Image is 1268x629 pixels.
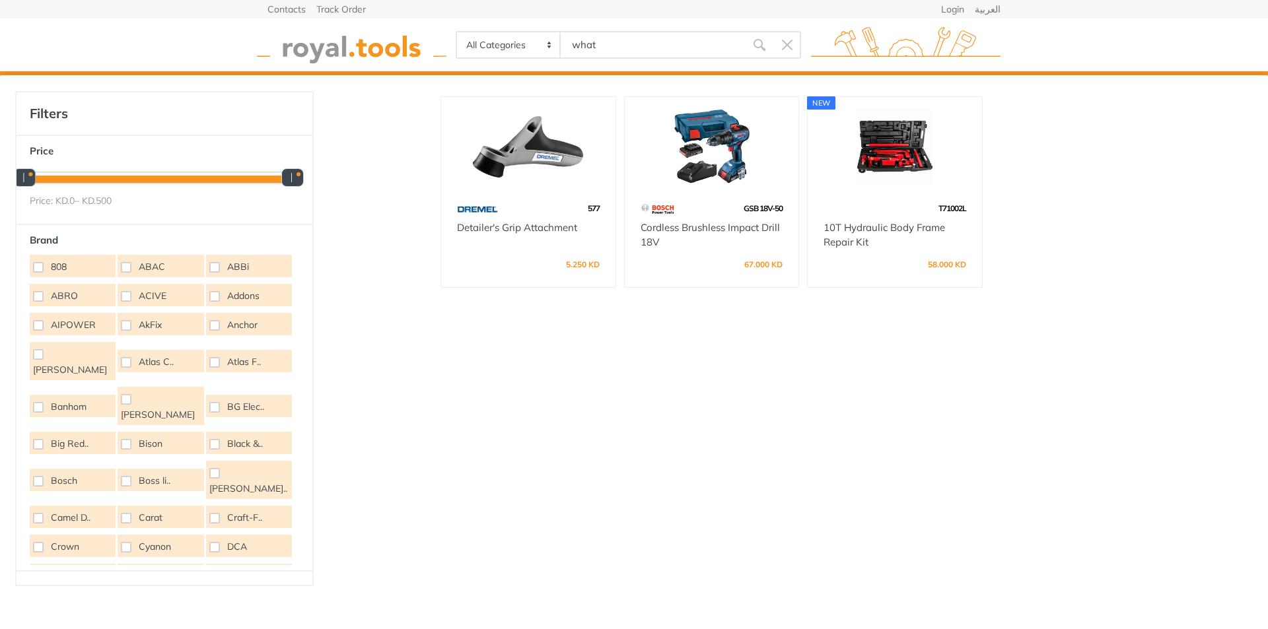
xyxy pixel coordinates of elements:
div: Price: KD. – KD. [30,194,299,208]
span: Crown [51,540,79,553]
span: 808 [51,260,67,273]
span: Camel D.. [51,511,90,524]
span: Cyanon [139,540,171,553]
span: Boss li.. [139,474,170,487]
img: Royal Tools - Cordless Brushless Impact Drill 18V [637,109,787,184]
a: Offers [743,71,802,107]
span: Addons [227,289,260,302]
img: royal.tools Logo [257,27,446,63]
img: Royal Tools - Detailer's Grip Attachment [453,109,604,184]
span: [PERSON_NAME] [121,408,195,421]
span: BG Elec.. [227,400,264,413]
span: T71002L [938,200,966,210]
span: AkFix [139,318,162,331]
span: 577 [588,203,600,213]
div: new [807,96,835,110]
a: Contacts [267,5,306,14]
span: GSB 18V-50 [744,203,783,213]
a: العربية [975,5,1001,14]
a: Our Specialize [645,71,743,107]
button: Brand [23,230,306,250]
span: Banhom [51,400,87,413]
img: 67.webp [457,197,498,220]
span: ABAC [139,260,165,273]
div: 67.000 KD [744,261,783,271]
a: Login [941,5,964,14]
span: ABRO [51,289,78,302]
span: 0 [69,195,75,207]
span: Craft-F.. [227,511,262,524]
span: [PERSON_NAME].. [209,482,287,495]
span: Carat [139,511,162,524]
span: ACIVE [139,289,166,302]
span: Bosch [51,474,77,487]
span: AIPOWER [51,318,96,331]
div: 58.000 KD [928,261,966,271]
a: Track Order [316,5,366,14]
img: royal.tools Logo [811,27,1001,63]
div: 5.250 KD [566,261,600,271]
span: Big Red.. [51,437,88,450]
a: 0 [935,71,969,107]
a: Contact Us [802,71,883,107]
span: Atlas F.. [227,355,261,368]
span: ABBi [227,260,249,273]
a: Home [448,71,503,107]
span: [PERSON_NAME] [33,363,107,376]
span: Black &.. [227,437,263,450]
span: Bison [139,437,162,450]
img: Royal Tools - 10T Hydraulic Body Frame Repair Kit [820,109,970,184]
span: Anchor [227,318,258,331]
a: 10T Hydraulic Body Frame Repair Kit [824,214,945,242]
h4: Filters [30,106,299,121]
a: Detailer's Grip Attachment [457,221,577,234]
input: Site search [561,31,746,59]
span: Atlas C.. [139,355,174,368]
a: Cordless Brushless Impact Drill 18V [641,221,780,249]
a: Categories [503,71,583,107]
span: DCA [227,540,247,553]
img: 147.webp [824,201,834,212]
img: 55.webp [641,197,676,220]
span: 500 [96,195,112,207]
select: Category [457,32,561,57]
button: Price [23,141,306,161]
